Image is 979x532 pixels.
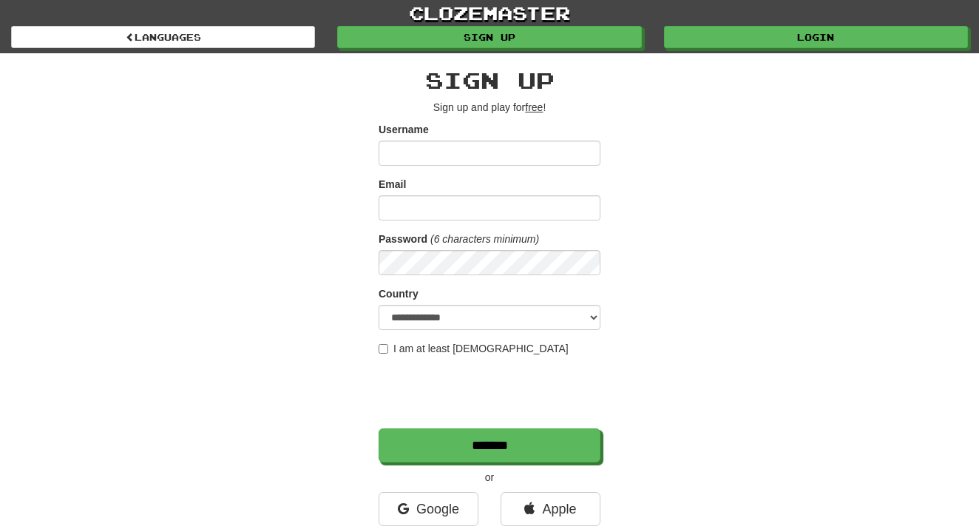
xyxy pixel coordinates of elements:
[379,122,429,137] label: Username
[379,470,600,485] p: or
[379,341,569,356] label: I am at least [DEMOGRAPHIC_DATA]
[501,492,600,526] a: Apple
[379,344,388,354] input: I am at least [DEMOGRAPHIC_DATA]
[379,100,600,115] p: Sign up and play for !
[379,177,406,192] label: Email
[379,286,419,301] label: Country
[664,26,968,48] a: Login
[379,232,427,246] label: Password
[525,101,543,113] u: free
[379,492,478,526] a: Google
[11,26,315,48] a: Languages
[337,26,641,48] a: Sign up
[430,233,539,245] em: (6 characters minimum)
[379,68,600,92] h2: Sign up
[379,363,603,421] iframe: reCAPTCHA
